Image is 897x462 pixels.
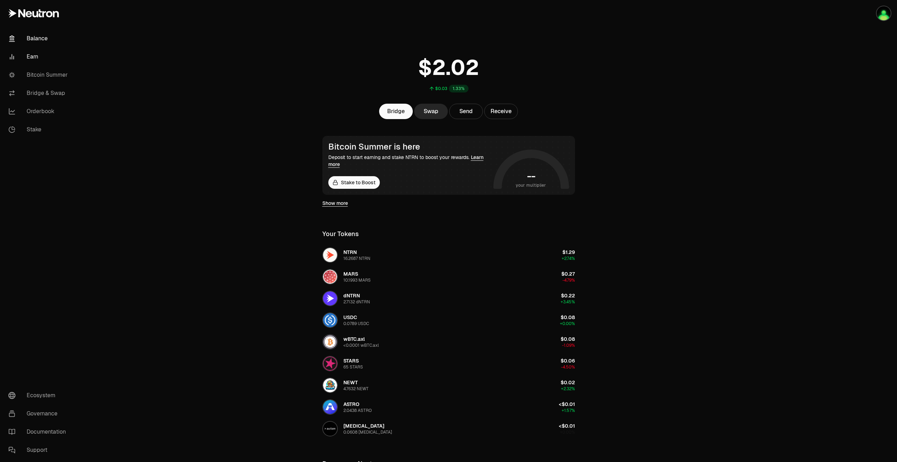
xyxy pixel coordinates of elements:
[414,104,448,119] a: Swap
[343,358,359,364] span: STARS
[561,299,575,305] span: +3.45%
[561,336,575,342] span: $0.08
[559,423,575,429] span: <$0.01
[343,256,370,261] div: 16.2687 NTRN
[318,266,579,287] button: MARS LogoMARS10.1993 MARS$0.27-4.79%
[322,229,359,239] div: Your Tokens
[343,277,371,283] div: 10.1993 MARS
[561,364,575,370] span: -4.50%
[562,343,575,348] span: -1.09%
[3,405,76,423] a: Governance
[343,423,384,429] span: [MEDICAL_DATA]
[3,29,76,48] a: Balance
[323,335,337,349] img: wBTC.axl Logo
[318,288,579,309] button: dNTRN LogodNTRN2.7132 dNTRN$0.22+3.45%
[527,171,535,182] h1: --
[343,364,363,370] div: 65 STARS
[318,331,579,352] button: wBTC.axl LogowBTC.axl<0.0001 wBTC.axl$0.08-1.09%
[562,277,575,283] span: -4.79%
[3,423,76,441] a: Documentation
[449,85,468,92] div: 1.33%
[318,397,579,418] button: ASTRO LogoASTRO2.0438 ASTRO<$0.01+1.57%
[3,386,76,405] a: Ecosystem
[343,429,392,435] div: 0.0608 [MEDICAL_DATA]
[560,429,575,435] span: +0.00%
[343,386,369,392] div: 4.7632 NEWT
[328,176,380,189] a: Stake to Boost
[561,386,575,392] span: +2.32%
[560,321,575,326] span: +0.00%
[343,401,360,407] span: ASTRO
[561,314,575,320] span: $0.08
[516,182,546,189] span: your multiplier
[323,248,337,262] img: NTRN Logo
[449,104,483,119] button: Send
[323,400,337,414] img: ASTRO Logo
[562,408,575,413] span: +1.57%
[343,249,357,255] span: NTRN
[877,6,891,20] img: Fyve
[318,418,579,439] button: AUTISM Logo[MEDICAL_DATA]0.0608 [MEDICAL_DATA]<$0.01+0.00%
[343,314,357,320] span: USDC
[561,379,575,386] span: $0.02
[3,84,76,102] a: Bridge & Swap
[343,336,365,342] span: wBTC.axl
[561,358,575,364] span: $0.06
[343,292,360,299] span: dNTRN
[561,271,575,277] span: $0.27
[3,48,76,66] a: Earn
[3,66,76,84] a: Bitcoin Summer
[562,249,575,255] span: $1.29
[323,378,337,392] img: NEWT Logo
[328,154,491,168] div: Deposit to start earning and stake NTRN to boost your rewards.
[343,379,358,386] span: NEWT
[3,120,76,139] a: Stake
[318,310,579,331] button: USDC LogoUSDC0.0789 USDC$0.08+0.00%
[561,292,575,299] span: $0.22
[318,375,579,396] button: NEWT LogoNEWT4.7632 NEWT$0.02+2.32%
[328,142,491,152] div: Bitcoin Summer is here
[323,357,337,371] img: STARS Logo
[322,200,348,207] a: Show more
[379,104,413,119] a: Bridge
[343,321,369,326] div: 0.0789 USDC
[343,299,370,305] div: 2.7132 dNTRN
[323,270,337,284] img: MARS Logo
[343,271,358,277] span: MARS
[559,401,575,407] span: <$0.01
[323,422,337,436] img: AUTISM Logo
[562,256,575,261] span: +2.74%
[3,441,76,459] a: Support
[435,86,447,91] div: $0.03
[343,343,379,348] div: <0.0001 wBTC.axl
[318,353,579,374] button: STARS LogoSTARS65 STARS$0.06-4.50%
[323,291,337,305] img: dNTRN Logo
[484,104,518,119] button: Receive
[343,408,372,413] div: 2.0438 ASTRO
[3,102,76,120] a: Orderbook
[323,313,337,327] img: USDC Logo
[318,244,579,266] button: NTRN LogoNTRN16.2687 NTRN$1.29+2.74%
